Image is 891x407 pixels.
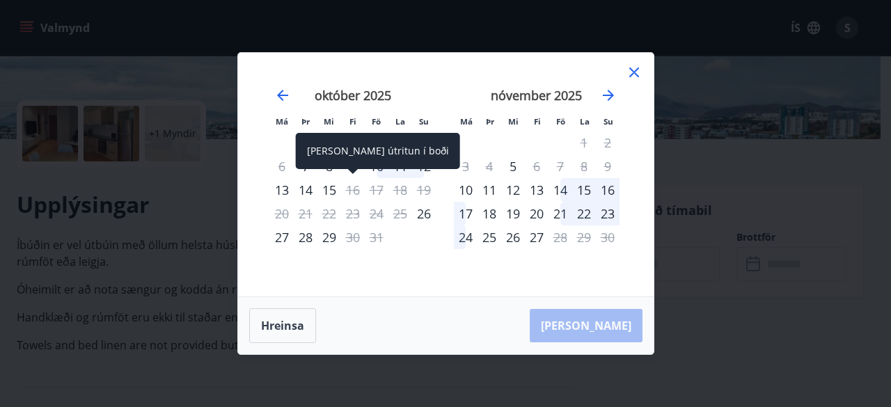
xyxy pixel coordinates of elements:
[412,178,436,202] td: Not available. sunnudagur, 19. október 2025
[478,225,501,249] td: Choose þriðjudagur, 25. nóvember 2025 as your check-in date. It’s available.
[341,225,365,249] div: Aðeins útritun í boði
[388,202,412,225] td: Not available. laugardagur, 25. október 2025
[501,202,525,225] td: Choose miðvikudagur, 19. nóvember 2025 as your check-in date. It’s available.
[596,131,620,154] td: Not available. sunnudagur, 2. nóvember 2025
[478,154,501,178] td: Not available. þriðjudagur, 4. nóvember 2025
[572,131,596,154] td: Not available. laugardagur, 1. nóvember 2025
[525,178,549,202] td: Choose fimmtudagur, 13. nóvember 2025 as your check-in date. It’s available.
[501,178,525,202] div: 12
[276,116,288,127] small: Má
[525,225,549,249] div: 27
[501,225,525,249] td: Choose miðvikudagur, 26. nóvember 2025 as your check-in date. It’s available.
[341,131,365,154] td: Not available. fimmtudagur, 2. október 2025
[349,116,356,127] small: Fi
[604,116,613,127] small: Su
[324,116,334,127] small: Mi
[294,178,317,202] td: Choose þriðjudagur, 14. október 2025 as your check-in date. It’s available.
[525,178,549,202] div: 13
[365,131,388,154] td: Not available. föstudagur, 3. október 2025
[274,87,291,104] div: Move backward to switch to the previous month.
[572,178,596,202] td: Choose laugardagur, 15. nóvember 2025 as your check-in date. It’s available.
[600,87,617,104] div: Move forward to switch to the next month.
[556,116,565,127] small: Fö
[478,178,501,202] div: 11
[315,87,391,104] strong: október 2025
[596,154,620,178] td: Not available. sunnudagur, 9. nóvember 2025
[580,116,590,127] small: La
[596,202,620,225] td: Choose sunnudagur, 23. nóvember 2025 as your check-in date. It’s available.
[572,225,596,249] td: Not available. laugardagur, 29. nóvember 2025
[572,154,596,178] td: Not available. laugardagur, 8. nóvember 2025
[419,116,429,127] small: Su
[454,225,478,249] div: 24
[341,178,365,202] div: Aðeins útritun í boði
[501,202,525,225] div: 19
[294,154,317,178] td: Choose þriðjudagur, 7. október 2025 as your check-in date. It’s available.
[365,178,388,202] td: Not available. föstudagur, 17. október 2025
[501,154,525,178] td: Choose miðvikudagur, 5. nóvember 2025 as your check-in date. It’s available.
[412,202,436,225] div: Aðeins innritun í boði
[596,178,620,202] td: Choose sunnudagur, 16. nóvember 2025 as your check-in date. It’s available.
[372,116,381,127] small: Fö
[501,178,525,202] td: Choose miðvikudagur, 12. nóvember 2025 as your check-in date. It’s available.
[454,178,478,202] div: Aðeins innritun í boði
[501,154,525,178] div: Aðeins innritun í boði
[549,154,572,178] td: Not available. föstudagur, 7. nóvember 2025
[549,225,572,249] td: Not available. föstudagur, 28. nóvember 2025
[549,202,572,225] div: 21
[549,178,572,202] div: 14
[294,178,317,202] div: 14
[294,225,317,249] div: 28
[572,202,596,225] div: 22
[255,70,637,280] div: Calendar
[388,178,412,202] td: Not available. laugardagur, 18. október 2025
[365,225,388,249] td: Not available. föstudagur, 31. október 2025
[317,202,341,225] td: Not available. miðvikudagur, 22. október 2025
[454,202,478,225] div: 17
[317,225,341,249] td: Choose miðvikudagur, 29. október 2025 as your check-in date. It’s available.
[460,116,473,127] small: Má
[341,202,365,225] td: Not available. fimmtudagur, 23. október 2025
[549,202,572,225] td: Choose föstudagur, 21. nóvember 2025 as your check-in date. It’s available.
[478,202,501,225] td: Choose þriðjudagur, 18. nóvember 2025 as your check-in date. It’s available.
[454,178,478,202] td: Choose mánudagur, 10. nóvember 2025 as your check-in date. It’s available.
[341,225,365,249] td: Not available. fimmtudagur, 30. október 2025
[341,178,365,202] td: Not available. fimmtudagur, 16. október 2025
[294,225,317,249] td: Choose þriðjudagur, 28. október 2025 as your check-in date. It’s available.
[491,87,582,104] strong: nóvember 2025
[296,133,460,169] div: [PERSON_NAME] útritun í boði
[549,225,572,249] div: Aðeins útritun í boði
[525,154,549,178] div: Aðeins útritun í boði
[454,154,478,178] td: Not available. mánudagur, 3. nóvember 2025
[412,131,436,154] td: Not available. sunnudagur, 5. október 2025
[572,178,596,202] div: 15
[525,202,549,225] div: 20
[454,202,478,225] td: Choose mánudagur, 17. nóvember 2025 as your check-in date. It’s available.
[525,154,549,178] td: Not available. fimmtudagur, 6. nóvember 2025
[412,202,436,225] td: Choose sunnudagur, 26. október 2025 as your check-in date. It’s available.
[365,202,388,225] td: Not available. föstudagur, 24. október 2025
[270,225,294,249] td: Choose mánudagur, 27. október 2025 as your check-in date. It’s available.
[317,131,341,154] td: Not available. miðvikudagur, 1. október 2025
[501,225,525,249] div: 26
[478,202,501,225] div: 18
[596,178,620,202] div: 16
[525,202,549,225] td: Choose fimmtudagur, 20. nóvember 2025 as your check-in date. It’s available.
[534,116,541,127] small: Fi
[301,116,310,127] small: Þr
[525,225,549,249] td: Choose fimmtudagur, 27. nóvember 2025 as your check-in date. It’s available.
[317,225,341,249] div: 29
[270,178,294,202] td: Choose mánudagur, 13. október 2025 as your check-in date. It’s available.
[270,225,294,249] div: 27
[294,154,317,178] div: Aðeins innritun í boði
[270,178,294,202] div: 13
[317,178,341,202] div: 15
[454,225,478,249] td: Choose mánudagur, 24. nóvember 2025 as your check-in date. It’s available.
[596,202,620,225] div: 23
[596,225,620,249] td: Not available. sunnudagur, 30. nóvember 2025
[549,178,572,202] td: Choose föstudagur, 14. nóvember 2025 as your check-in date. It’s available.
[478,225,501,249] div: 25
[486,116,494,127] small: Þr
[249,308,316,343] button: Hreinsa
[572,202,596,225] td: Choose laugardagur, 22. nóvember 2025 as your check-in date. It’s available.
